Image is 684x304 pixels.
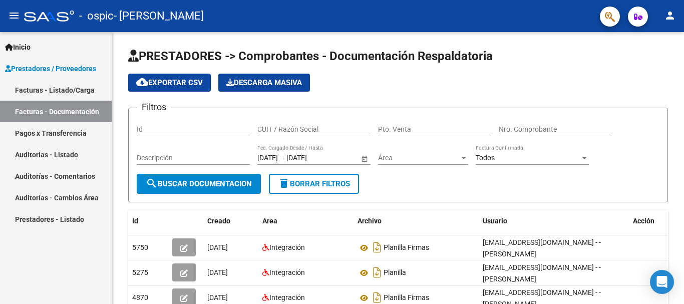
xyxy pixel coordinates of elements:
[207,243,228,251] span: [DATE]
[132,243,148,251] span: 5750
[629,210,679,232] datatable-header-cell: Acción
[257,154,278,162] input: Fecha inicio
[136,76,148,88] mat-icon: cloud_download
[269,293,305,301] span: Integración
[354,210,479,232] datatable-header-cell: Archivo
[226,78,302,87] span: Descarga Masiva
[358,217,382,225] span: Archivo
[378,154,459,162] span: Área
[633,217,654,225] span: Acción
[5,63,96,74] span: Prestadores / Proveedores
[79,5,114,27] span: - ospic
[278,177,290,189] mat-icon: delete
[8,10,20,22] mat-icon: menu
[650,270,674,294] div: Open Intercom Messenger
[132,293,148,301] span: 4870
[384,244,429,252] span: Planilla Firmas
[207,268,228,276] span: [DATE]
[128,210,168,232] datatable-header-cell: Id
[359,153,370,164] button: Open calendar
[262,217,277,225] span: Area
[483,217,507,225] span: Usuario
[479,210,629,232] datatable-header-cell: Usuario
[384,294,429,302] span: Planilla Firmas
[384,269,406,277] span: Planilla
[128,49,493,63] span: PRESTADORES -> Comprobantes - Documentación Respaldatoria
[286,154,335,162] input: Fecha fin
[476,154,495,162] span: Todos
[203,210,258,232] datatable-header-cell: Creado
[114,5,204,27] span: - [PERSON_NAME]
[128,74,211,92] button: Exportar CSV
[280,154,284,162] span: –
[207,217,230,225] span: Creado
[483,238,601,258] span: [EMAIL_ADDRESS][DOMAIN_NAME] - - [PERSON_NAME]
[278,179,350,188] span: Borrar Filtros
[132,217,138,225] span: Id
[258,210,354,232] datatable-header-cell: Area
[218,74,310,92] app-download-masive: Descarga masiva de comprobantes (adjuntos)
[371,264,384,280] i: Descargar documento
[218,74,310,92] button: Descarga Masiva
[137,100,171,114] h3: Filtros
[132,268,148,276] span: 5275
[483,263,601,283] span: [EMAIL_ADDRESS][DOMAIN_NAME] - - [PERSON_NAME]
[269,268,305,276] span: Integración
[137,174,261,194] button: Buscar Documentacion
[207,293,228,301] span: [DATE]
[136,78,203,87] span: Exportar CSV
[371,239,384,255] i: Descargar documento
[146,177,158,189] mat-icon: search
[5,42,31,53] span: Inicio
[664,10,676,22] mat-icon: person
[269,243,305,251] span: Integración
[269,174,359,194] button: Borrar Filtros
[146,179,252,188] span: Buscar Documentacion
